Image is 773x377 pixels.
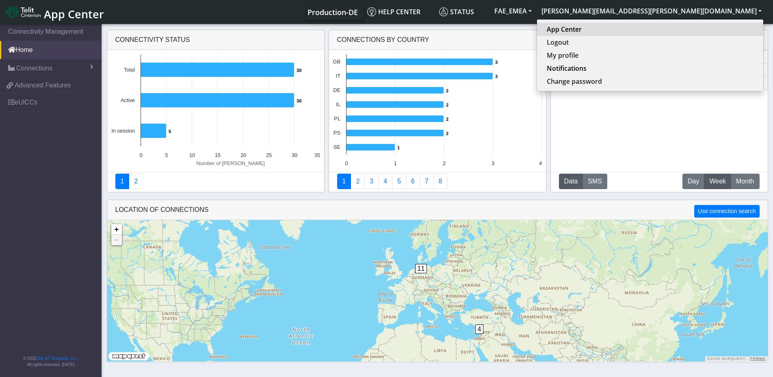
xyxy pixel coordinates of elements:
a: Connections By Carrier [378,174,392,189]
span: Production-DE [307,7,358,17]
text: 0 [345,160,348,166]
text: Number of [PERSON_NAME] [196,160,265,166]
span: Connections [16,63,52,73]
text: PL [334,115,340,122]
text: 2 [446,131,448,136]
text: PS [333,130,340,136]
img: knowledge.svg [367,7,376,16]
text: 2 [446,117,448,122]
a: 14 Days Trend [406,174,420,189]
text: GB [333,59,341,65]
img: logo-telit-cinterion-gw-new.png [6,6,41,19]
a: Connections By Country [337,174,351,189]
text: 0 [139,152,142,158]
text: Active [121,97,135,103]
text: DE [333,87,340,93]
span: Week [709,177,726,186]
text: Total [124,67,135,73]
button: Notifications [537,62,763,75]
a: App Center [547,24,754,34]
text: IT [336,73,341,79]
button: SMS [582,174,607,189]
text: IL [336,101,340,107]
a: Zero Session [420,174,434,189]
img: status.svg [439,7,448,16]
text: 2 [443,160,446,166]
a: Terms [751,357,766,361]
nav: Summary paging [337,174,538,189]
text: In session [111,128,135,134]
a: App Center [6,3,103,21]
button: App Center [537,23,763,36]
button: Month [731,174,759,189]
div: ©2025 MapQuest, | [705,356,767,362]
div: Connections By Country [329,30,546,50]
text: 15 [215,152,221,158]
text: 5 [169,129,171,134]
text: 30 [292,152,297,158]
button: [PERSON_NAME][EMAIL_ADDRESS][PERSON_NAME][DOMAIN_NAME] [537,4,767,18]
button: Week [704,174,731,189]
text: 20 [240,152,246,158]
text: 5 [165,152,168,158]
span: 4 [475,325,484,334]
text: SE [333,144,340,150]
text: 2 [446,88,448,93]
span: Month [736,177,754,186]
text: 1 [394,160,397,166]
a: Help center [364,4,436,20]
a: Usage per Country [364,174,379,189]
button: Data [559,174,583,189]
text: 25 [266,152,272,158]
button: FAE_EMEA [489,4,537,18]
text: 30 [297,68,301,73]
text: 3 [492,160,494,166]
span: Day [688,177,699,186]
a: Zoom in [111,224,122,235]
a: Not Connected for 30 days [433,174,448,189]
text: 2 [446,102,448,107]
button: Use connection search [694,205,759,218]
text: 35 [314,152,320,158]
span: Help center [367,7,420,16]
button: Day [682,174,704,189]
text: 10 [189,152,195,158]
text: 3 [495,74,498,79]
nav: Summary paging [115,174,316,189]
a: Telit IoT Solutions, Inc. [37,356,77,361]
div: Connectivity status [107,30,324,50]
span: App Center [44,7,104,22]
a: Zoom out [111,235,122,245]
a: Your current platform instance [307,4,357,20]
a: Notifications [547,63,754,73]
span: Status [439,7,474,16]
text: 4 [539,160,542,166]
text: 3 [495,60,498,65]
text: 1 [397,145,400,150]
span: 11 [415,264,427,273]
a: Status [436,4,489,20]
button: My profile [537,49,763,62]
a: Deployment status [129,174,143,189]
span: Advanced Features [15,81,71,90]
button: Logout [537,36,763,49]
button: Change password [537,75,763,88]
text: 30 [297,98,301,103]
a: Carrier [351,174,365,189]
div: LOCATION OF CONNECTIONS [107,200,768,220]
a: Usage by Carrier [392,174,406,189]
a: Connectivity status [115,174,130,189]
